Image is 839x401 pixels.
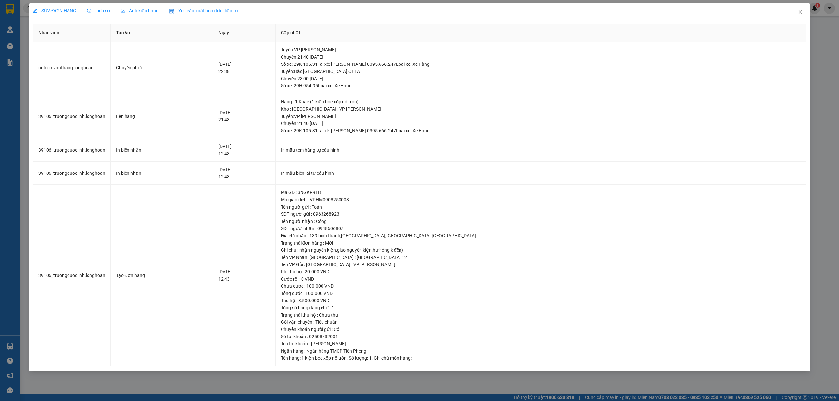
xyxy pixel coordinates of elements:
[121,8,159,13] span: Ảnh kiện hàng
[218,143,270,157] div: [DATE] 12:43
[218,268,270,283] div: [DATE] 12:43
[33,185,111,366] td: 39106_truongquoclinh.longhoan
[281,232,801,239] div: Địa chỉ nhận : 139 bình thành,[GEOGRAPHIC_DATA],[GEOGRAPHIC_DATA],[GEOGRAPHIC_DATA]
[116,170,207,177] div: In biên nhận
[281,105,801,113] div: Kho : [GEOGRAPHIC_DATA] : VP [PERSON_NAME]
[33,24,111,42] th: Nhân viên
[281,268,801,275] div: Phí thu hộ : 20.000 VND
[369,355,372,361] span: 1
[281,225,801,232] div: SĐT người nhận : 0948606807
[87,9,91,13] span: clock-circle
[116,113,207,120] div: Lên hàng
[87,8,110,13] span: Lịch sử
[281,98,801,105] div: Hàng : 1 Khác (1 kiện bọc xốp nổ tròn)
[281,246,801,254] div: Ghi chú : nhận nguyên kiện,giao nguyên kiện,hư hỏng k đền)
[33,138,111,162] td: 39106_truongquoclinh.longhoan
[281,297,801,304] div: Thu hộ : 3.500.000 VND
[33,94,111,139] td: 39106_truongquoclinh.longhoan
[281,189,801,196] div: Mã GD : 3NGKR9TB
[218,61,270,75] div: [DATE] 22:38
[281,170,801,177] div: In mẫu biên lai tự cấu hình
[111,24,213,42] th: Tác Vụ
[281,239,801,246] div: Trạng thái đơn hàng : Mới
[121,9,125,13] span: picture
[281,68,801,89] div: Tuyến : Bắc [GEOGRAPHIC_DATA] QL1A Chuyến: 23:00 [DATE] Số xe: 29H-954.95 Loại xe: Xe Hàng
[281,347,801,355] div: Ngân hàng : Ngân hàng TMCP Tiên Phong
[281,46,801,68] div: Tuyến : VP [PERSON_NAME] Chuyến: 21:40 [DATE] Số xe: 29K-105.31 Tài xế: [PERSON_NAME] 0395.666.24...
[281,311,801,319] div: Trạng thái thu hộ : Chưa thu
[276,24,807,42] th: Cập nhật
[281,210,801,218] div: SĐT người gửi : 0963268923
[281,340,801,347] div: Tên tài khoản : [PERSON_NAME]
[33,162,111,185] td: 39106_truongquoclinh.longhoan
[281,261,801,268] div: Tên VP Gửi : [GEOGRAPHIC_DATA] : VP [PERSON_NAME]
[281,319,801,326] div: Gói vận chuyển : Tiêu chuẩn
[281,254,801,261] div: Tên VP Nhận: [GEOGRAPHIC_DATA] : [GEOGRAPHIC_DATA] 12
[281,304,801,311] div: Tổng số hàng đang chờ : 1
[281,355,801,362] div: Tên hàng: , Số lượng: , Ghi chú món hàng:
[281,333,801,340] div: Số tài khoản : 02508732001
[33,9,37,13] span: edit
[116,146,207,154] div: In biên nhận
[281,146,801,154] div: In mẫu tem hàng tự cấu hình
[281,196,801,203] div: Mã giao dịch : VPHM0908250008
[218,109,270,123] div: [DATE] 21:43
[169,8,238,13] span: Yêu cầu xuất hóa đơn điện tử
[213,24,276,42] th: Ngày
[302,355,347,361] span: 1 kiện bọc xốp nổ tròn
[281,326,801,333] div: Chuyển khoản người gửi : Có
[33,8,76,13] span: SỬA ĐƠN HÀNG
[169,9,174,14] img: icon
[33,42,111,94] td: nghiemvanthang.longhoan
[281,113,801,134] div: Tuyến : VP [PERSON_NAME] Chuyến: 21:40 [DATE] Số xe: 29K-105.31 Tài xế: [PERSON_NAME] 0395.666.24...
[281,290,801,297] div: Tổng cước : 100.000 VND
[791,3,810,22] button: Close
[281,283,801,290] div: Chưa cước : 100.000 VND
[116,272,207,279] div: Tạo Đơn hàng
[281,218,801,225] div: Tên người nhận : Công
[218,166,270,180] div: [DATE] 12:43
[281,203,801,210] div: Tên người gửi : Toản
[116,64,207,71] div: Chuyển phơi
[798,9,803,15] span: close
[281,275,801,283] div: Cước rồi : 0 VND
